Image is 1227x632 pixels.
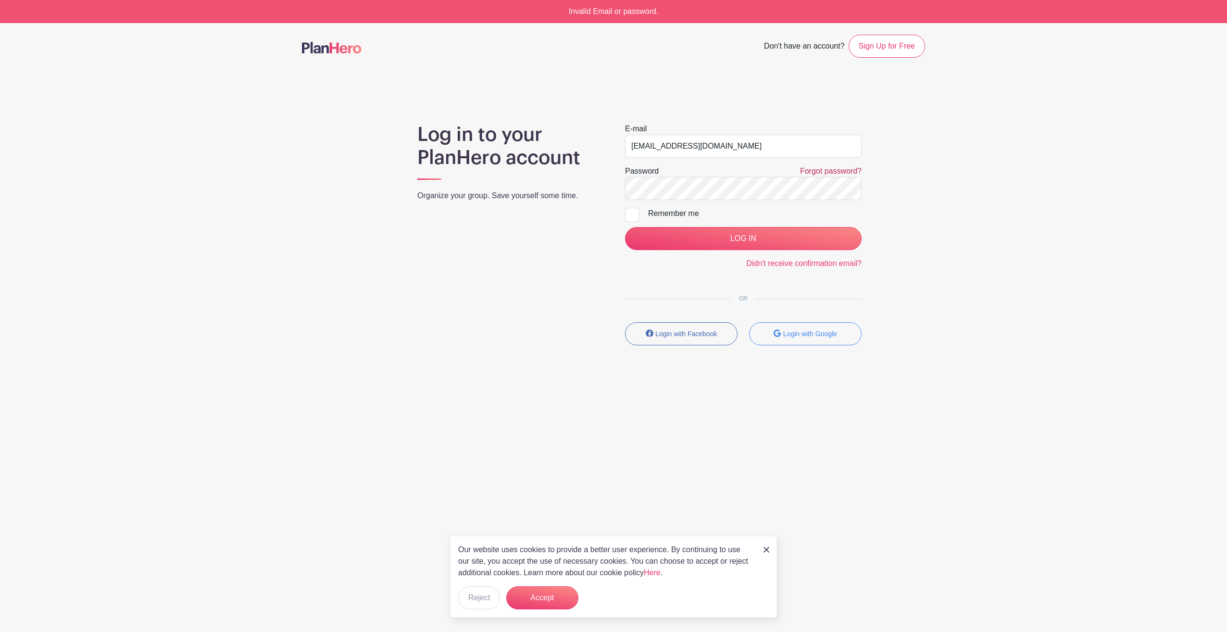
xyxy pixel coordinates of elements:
[648,208,862,219] div: Remember me
[625,135,862,158] input: e.g. julie@eventco.com
[625,322,738,345] button: Login with Facebook
[800,167,862,175] a: Forgot password?
[764,547,769,553] img: close_button-5f87c8562297e5c2d7936805f587ecaba9071eb48480494691a3f1689db116b3.svg
[458,586,500,609] button: Reject
[417,190,602,202] p: Organize your group. Save yourself some time.
[764,37,845,58] span: Don't have an account?
[625,123,647,135] label: E-mail
[625,165,659,177] label: Password
[625,227,862,250] input: LOG IN
[506,586,578,609] button: Accept
[783,330,837,338] small: Login with Google
[749,322,862,345] button: Login with Google
[302,42,362,53] img: logo-507f7623f17ff9eddc593b1ce0a138ce2505c220e1c5a4e2b4648c50719b7d32.svg
[655,330,717,338] small: Login with Facebook
[458,544,753,579] p: Our website uses cookies to provide a better user experience. By continuing to use our site, you ...
[644,569,661,577] a: Here
[417,123,602,169] h1: Log in to your PlanHero account
[746,259,862,267] a: Didn't receive confirmation email?
[849,35,925,58] a: Sign Up for Free
[731,295,755,302] span: OR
